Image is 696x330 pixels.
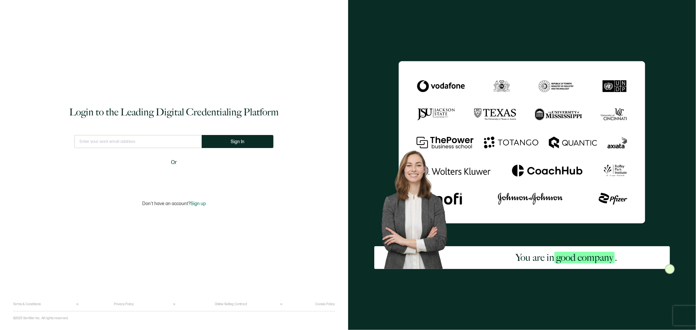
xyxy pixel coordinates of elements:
[399,61,645,223] img: Sertifier Login - You are in <span class="strong-h">good company</span>.
[191,201,206,206] span: Sign up
[231,139,244,144] span: Sign In
[202,135,273,148] button: Sign In
[171,158,177,167] span: Or
[665,264,675,274] img: Sertifier Login
[133,171,215,185] iframe: Sign in with Google Button
[516,251,617,264] h2: You are in .
[142,201,206,206] p: Don't have an account?
[215,302,247,306] a: Online Selling Contract
[315,302,335,306] a: Cookie Policy
[554,252,615,263] span: good company
[74,135,202,148] input: Enter your work email address
[69,106,279,119] h1: Login to the Leading Digital Credentialing Platform
[114,302,134,306] a: Privacy Policy
[13,302,41,306] a: Terms & Conditions
[13,316,69,320] p: ©2025 Sertifier Inc.. All rights reserved.
[374,144,463,269] img: Sertifier Login - You are in <span class="strong-h">good company</span>. Hero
